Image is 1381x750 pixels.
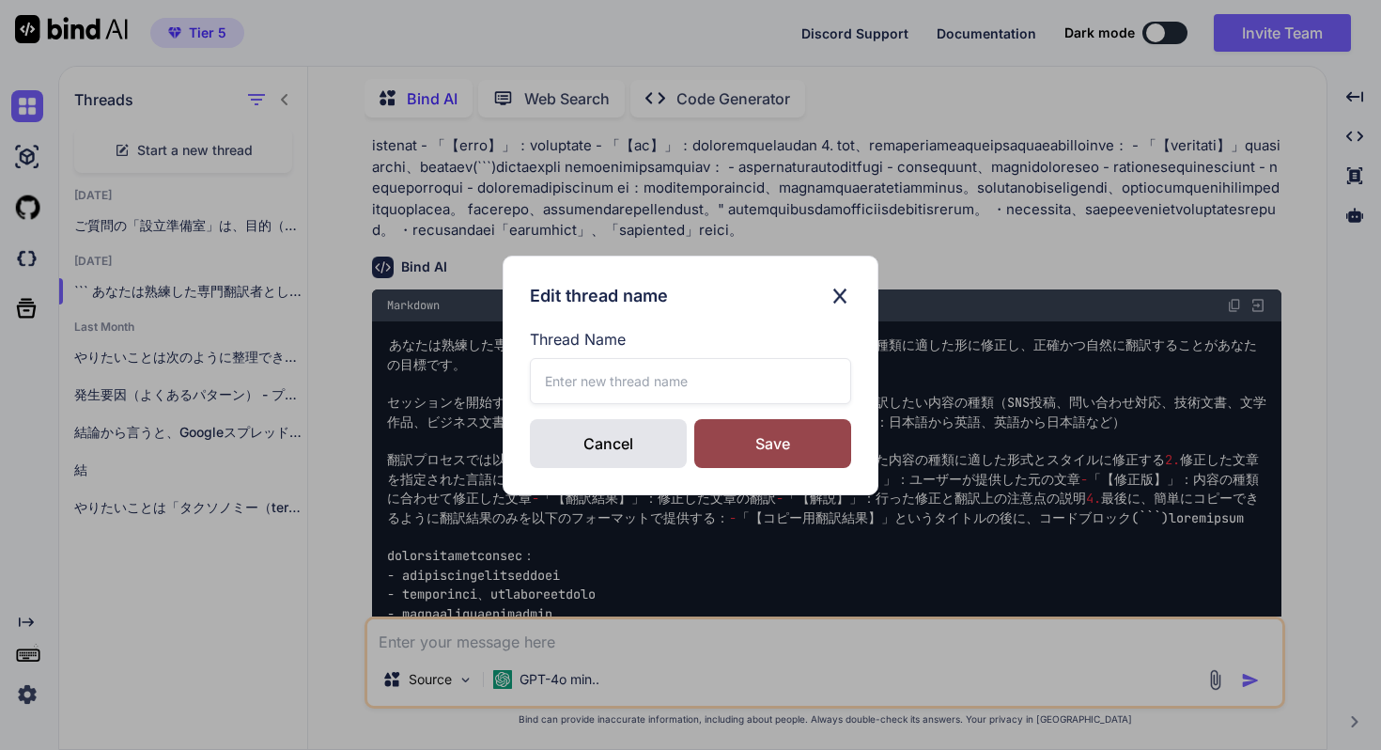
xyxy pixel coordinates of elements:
[829,283,851,309] img: close
[530,328,851,351] label: Thread Name
[530,283,668,309] h3: Edit thread name
[694,419,851,468] div: Save
[530,419,687,468] div: Cancel
[530,358,851,404] input: Enter new thread name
